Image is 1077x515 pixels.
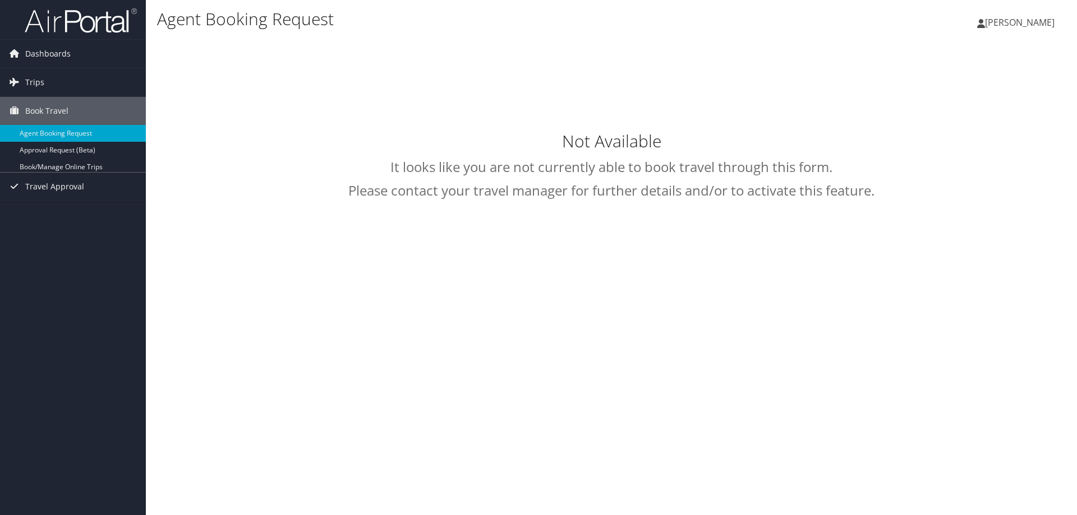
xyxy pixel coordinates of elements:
h1: Agent Booking Request [157,7,763,31]
span: Dashboards [25,40,71,68]
span: Book Travel [25,97,68,125]
span: [PERSON_NAME] [985,16,1055,29]
h1: Not Available [159,129,1064,153]
h2: It looks like you are not currently able to book travel through this form. [159,157,1064,177]
span: Trips [25,68,44,96]
h2: Please contact your travel manager for further details and/or to activate this feature. [159,181,1064,200]
img: airportal-logo.png [25,7,137,34]
a: [PERSON_NAME] [977,6,1066,39]
span: Travel Approval [25,173,84,201]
